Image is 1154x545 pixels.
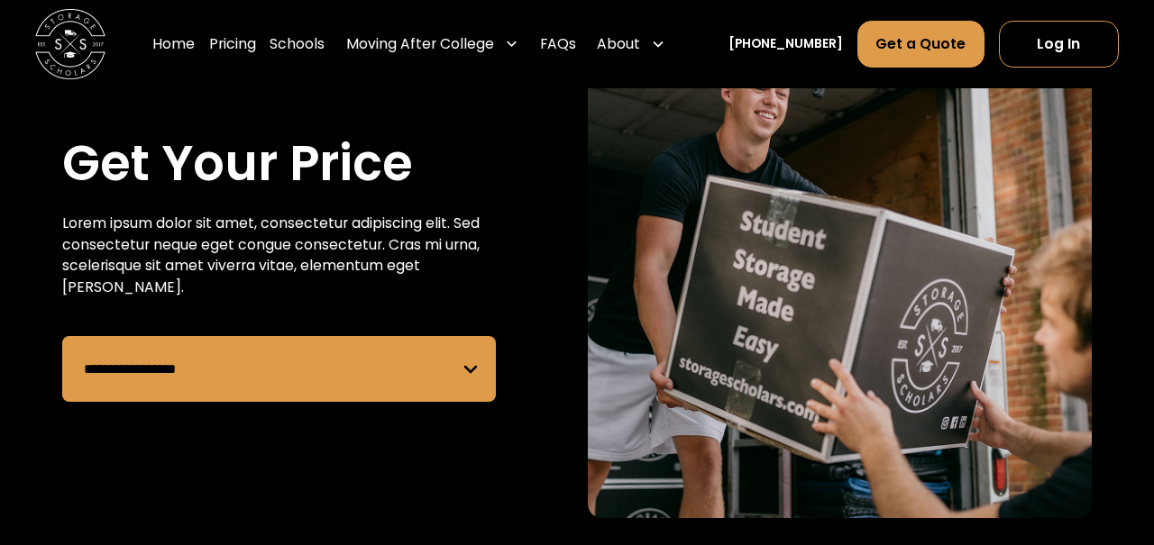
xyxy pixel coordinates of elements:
div: Moving After College [346,33,494,55]
h1: Get Your Price [62,131,413,195]
img: storage scholar [588,14,1092,518]
a: Schools [270,20,325,69]
a: Log In [999,21,1119,68]
a: Pricing [209,20,256,69]
a: Home [152,20,195,69]
img: Storage Scholars main logo [35,9,105,79]
a: Get a Quote [857,21,985,68]
a: [PHONE_NUMBER] [728,35,843,54]
a: FAQs [540,20,576,69]
form: Remind Form [62,336,496,401]
div: Lorem ipsum dolor sit amet, consectetur adipiscing elit. Sed consectetur neque eget congue consec... [62,213,496,297]
div: Moving After College [339,20,526,69]
div: About [597,33,640,55]
div: About [591,20,673,69]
